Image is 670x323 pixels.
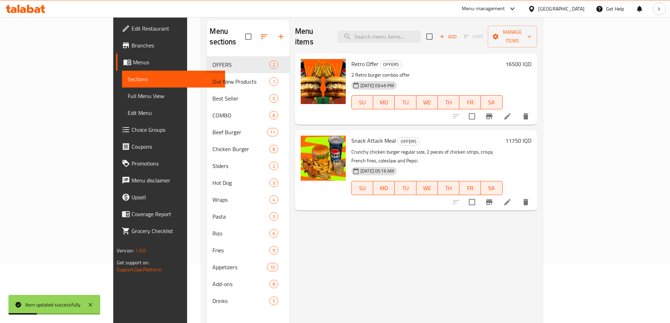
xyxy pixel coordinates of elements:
[269,60,278,69] div: items
[355,183,370,193] span: SU
[395,95,416,109] button: TU
[438,181,459,195] button: TH
[207,56,289,73] div: OFFERS2
[465,109,479,124] span: Select to update
[351,181,373,195] button: SU
[270,213,278,220] span: 3
[128,75,219,83] span: Sections
[416,95,438,109] button: WE
[505,136,531,146] h6: 11750 IQD
[212,60,269,69] span: OFFERS
[270,62,278,68] span: 2
[116,155,225,172] a: Promotions
[269,297,278,305] div: items
[376,183,392,193] span: MO
[484,183,499,193] span: SA
[481,181,502,195] button: SA
[212,212,269,221] span: Pasta
[128,109,219,117] span: Edit Menu
[207,141,289,157] div: Chicken Burger8
[358,168,397,174] span: [DATE] 05:16 AM
[207,73,289,90] div: Our New Products1
[441,183,457,193] span: TH
[212,280,269,288] span: Add-ons
[505,59,531,69] h6: 16500 IQD
[269,280,278,288] div: items
[132,227,219,235] span: Grocery Checklist
[117,258,149,267] span: Get support on:
[538,5,585,13] div: [GEOGRAPHIC_DATA]
[207,292,289,309] div: Drinks5
[212,111,269,119] span: COMBO
[351,95,373,109] button: SU
[269,145,278,153] div: items
[269,94,278,103] div: items
[270,298,278,304] span: 5
[207,225,289,242] div: Rizo6
[295,26,329,47] h2: Menu items
[212,145,269,153] span: Chicken Burger
[270,112,278,119] span: 8
[116,172,225,189] a: Menu disclaimer
[135,246,146,255] span: 1.0.0
[241,29,256,44] span: Select all sections
[212,162,269,170] div: Sliders
[355,97,370,108] span: SU
[397,183,413,193] span: TU
[132,159,219,168] span: Promotions
[462,183,478,193] span: FR
[380,60,402,69] span: OFFERS
[207,208,289,225] div: Pasta3
[437,31,459,42] span: Add item
[212,94,269,103] span: Best Seller
[212,128,267,136] span: Beef Burger
[269,246,278,254] div: items
[116,138,225,155] a: Coupons
[116,20,225,37] a: Edit Restaurant
[397,97,413,108] span: TU
[373,95,395,109] button: MO
[439,33,458,41] span: Add
[273,28,289,45] button: Add section
[117,246,134,255] span: Version:
[116,189,225,206] a: Upsell
[338,31,421,43] input: search
[267,263,278,271] div: items
[380,60,402,69] div: OFFERS
[212,246,269,254] div: Fries
[132,176,219,185] span: Menu disclaimer
[422,29,437,44] span: Select section
[438,95,459,109] button: TH
[132,210,219,218] span: Coverage Report
[301,59,346,104] img: Retro Offer
[481,108,498,125] button: Branch-specific-item
[132,193,219,201] span: Upsell
[207,157,289,174] div: Sliders2
[395,181,416,195] button: TU
[210,26,245,47] h2: Menu sections
[658,5,661,13] span: k
[207,53,289,312] nav: Menu sections
[207,276,289,292] div: Add-ons8
[212,263,267,271] span: Appetizers
[419,183,435,193] span: WE
[133,58,219,66] span: Menus
[269,179,278,187] div: items
[116,37,225,54] a: Branches
[212,229,269,238] span: Rizo
[397,137,420,146] div: OFFERS
[269,162,278,170] div: items
[117,265,161,274] a: Support.OpsPlatform
[122,104,225,121] a: Edit Menu
[419,97,435,108] span: WE
[270,146,278,153] span: 8
[517,108,534,125] button: delete
[270,247,278,254] span: 9
[270,78,278,85] span: 1
[212,77,269,86] div: Our New Products
[212,297,269,305] span: Drinks
[270,163,278,169] span: 2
